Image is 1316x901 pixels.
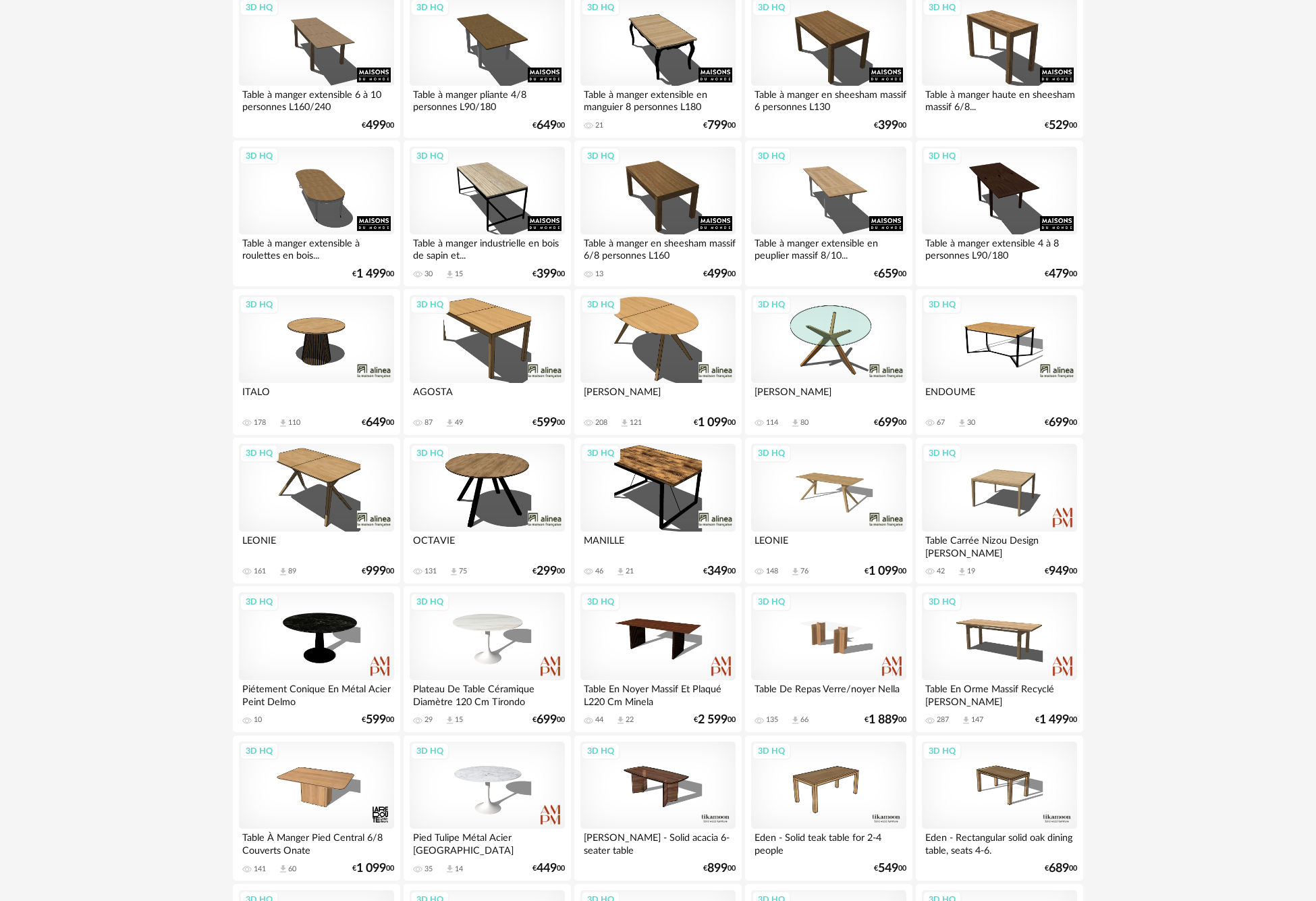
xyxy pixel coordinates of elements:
[362,121,394,130] div: € 00
[352,864,394,873] div: € 00
[707,269,728,279] span: 499
[923,593,962,611] div: 3D HQ
[278,418,288,428] span: Download icon
[957,567,967,577] span: Download icon
[923,296,962,313] div: 3D HQ
[745,438,912,584] a: 3D HQ LEONIE 148 Download icon 76 €1 09900
[233,586,400,732] a: 3D HQ Piétement Conique En Métal Acier Peint Delmo 10 €59900
[580,532,736,559] div: MANILLE
[874,864,906,873] div: € 00
[410,593,449,611] div: 3D HQ
[751,680,906,707] div: Table De Repas Verre/noyer Nella
[362,715,394,725] div: € 00
[537,269,557,279] span: 399
[581,147,620,165] div: 3D HQ
[356,864,386,873] span: 1 099
[967,418,975,428] div: 30
[254,865,266,874] div: 141
[703,121,736,130] div: € 00
[745,289,912,435] a: 3D HQ [PERSON_NAME] 114 Download icon 80 €69900
[574,586,742,732] a: 3D HQ Table En Noyer Massif Et Plaqué L220 Cm Minela 44 Download icon 22 €2 59900
[922,532,1077,559] div: Table Carrée Nizou Design [PERSON_NAME]
[752,444,791,462] div: 3D HQ
[366,121,386,130] span: 499
[745,140,912,286] a: 3D HQ Table à manger extensible en peuplier massif 8/10... €65900
[752,742,791,760] div: 3D HQ
[703,567,736,576] div: € 00
[800,567,808,576] div: 76
[239,383,394,410] div: ITALO
[445,269,455,280] span: Download icon
[766,567,778,576] div: 148
[869,567,898,576] span: 1 099
[240,742,279,760] div: 3D HQ
[239,86,394,113] div: Table à manger extensible 6 à 10 personnes L160/240
[239,680,394,707] div: Piétement Conique En Métal Acier Peint Delmo
[790,418,800,428] span: Download icon
[957,418,967,428] span: Download icon
[923,444,962,462] div: 3D HQ
[580,86,736,113] div: Table à manger extensible en manguier 8 personnes L180
[366,418,386,428] span: 649
[581,296,620,313] div: 3D HQ
[233,289,400,435] a: 3D HQ ITALO 178 Download icon 110 €64900
[288,567,296,576] div: 89
[537,567,557,576] span: 299
[455,865,463,874] div: 14
[410,444,449,462] div: 3D HQ
[916,289,1083,435] a: 3D HQ ENDOUME 67 Download icon 30 €69900
[410,532,565,559] div: OCTAVIE
[366,715,386,725] span: 599
[537,418,557,428] span: 599
[239,532,394,559] div: LEONIE
[580,383,736,410] div: [PERSON_NAME]
[752,593,791,611] div: 3D HQ
[865,567,906,576] div: € 00
[751,829,906,856] div: Eden - Solid teak table for 2-4 people
[1049,418,1069,428] span: 699
[532,121,565,130] div: € 00
[449,567,459,577] span: Download icon
[404,140,571,286] a: 3D HQ Table à manger industrielle en bois de sapin et... 30 Download icon 15 €39900
[1045,269,1077,279] div: € 00
[1045,418,1077,428] div: € 00
[574,736,742,881] a: 3D HQ [PERSON_NAME] - Solid acacia 6-seater table €89900
[745,736,912,881] a: 3D HQ Eden - Solid teak table for 2-4 people €54900
[707,121,728,130] span: 799
[288,418,300,428] div: 110
[800,715,808,725] div: 66
[233,140,400,286] a: 3D HQ Table à manger extensible à roulettes en bois... €1 49900
[971,715,983,725] div: 147
[410,742,449,760] div: 3D HQ
[455,269,463,279] div: 15
[574,438,742,584] a: 3D HQ MANILLE 46 Download icon 21 €34900
[615,715,626,725] span: Download icon
[459,567,467,576] div: 75
[254,418,266,428] div: 178
[240,444,279,462] div: 3D HQ
[630,418,642,428] div: 121
[581,593,620,611] div: 3D HQ
[410,383,565,410] div: AGOSTA
[595,567,603,576] div: 46
[922,680,1077,707] div: Table En Orme Massif Recyclé [PERSON_NAME]
[874,418,906,428] div: € 00
[366,567,386,576] span: 999
[424,567,437,576] div: 131
[751,532,906,559] div: LEONIE
[620,418,630,428] span: Download icon
[923,742,962,760] div: 3D HQ
[595,715,603,725] div: 44
[445,715,455,725] span: Download icon
[404,289,571,435] a: 3D HQ AGOSTA 87 Download icon 49 €59900
[239,234,394,261] div: Table à manger extensible à roulettes en bois...
[404,736,571,881] a: 3D HQ Pied Tulipe Métal Acier [GEOGRAPHIC_DATA] 35 Download icon 14 €44900
[790,567,800,577] span: Download icon
[916,736,1083,881] a: 3D HQ Eden - Rectangular solid oak dining table, seats 4-6. €68900
[233,736,400,881] a: 3D HQ Table À Manger Pied Central 6/8 Couverts Onate 141 Download icon 60 €1 09900
[922,86,1077,113] div: Table à manger haute en sheesham massif 6/8...
[878,864,898,873] span: 549
[703,269,736,279] div: € 00
[922,234,1077,261] div: Table à manger extensible 4 à 8 personnes L90/180
[410,296,449,313] div: 3D HQ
